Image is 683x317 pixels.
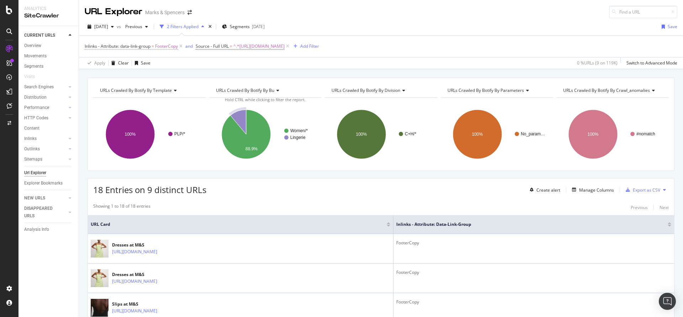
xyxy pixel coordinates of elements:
[609,6,677,18] input: Find a URL
[24,145,40,153] div: Outlinks
[291,42,319,51] button: Add Filter
[141,60,150,66] div: Save
[24,73,35,80] div: Visits
[24,73,42,80] a: Visits
[569,186,614,194] button: Manage Columns
[521,131,545,136] text: No_param…
[24,83,67,91] a: Search Engines
[24,42,74,50] a: Overview
[563,87,650,93] span: URLs Crawled By Botify By crawl_anomalies
[108,57,129,69] button: Clear
[85,6,142,18] div: URL Explorer
[112,242,188,248] div: Dresses at M&S
[588,132,599,137] text: 100%
[24,156,67,163] a: Sitemaps
[157,21,207,32] button: 2 Filters Applied
[24,135,37,142] div: Inlinks
[215,85,315,96] h4: URLs Crawled By Botify By bu
[112,301,188,307] div: Slips at M&S
[24,180,74,187] a: Explorer Bookmarks
[94,60,105,66] div: Apply
[24,125,39,132] div: Content
[441,103,551,165] svg: A chart.
[100,87,172,93] span: URLs Crawled By Botify By template
[290,135,306,140] text: Lingerie
[252,24,265,30] div: [DATE]
[527,184,560,196] button: Create alert
[85,43,150,49] span: Inlinks - Attribute: data-link-group
[24,114,67,122] a: HTTP Codes
[659,293,676,310] div: Open Intercom Messenger
[85,21,117,32] button: [DATE]
[216,87,274,93] span: URLs Crawled By Botify By bu
[167,24,198,30] div: 2 Filters Applied
[219,21,268,32] button: Segments[DATE]
[117,24,122,30] span: vs
[91,267,108,290] img: main image
[209,103,322,165] svg: A chart.
[330,85,431,96] h4: URLs Crawled By Botify By division
[325,103,435,165] svg: A chart.
[230,24,250,30] span: Segments
[230,43,232,49] span: =
[633,187,660,193] div: Export as CSV
[24,226,49,233] div: Analysis Info
[624,57,677,69] button: Switch to Advanced Mode
[185,43,193,49] div: and
[93,103,206,165] svg: A chart.
[448,87,524,93] span: URLs Crawled By Botify By parameters
[332,87,400,93] span: URLs Crawled By Botify By division
[93,203,150,212] div: Showing 1 to 18 of 18 entries
[396,269,671,276] div: FooterCopy
[24,52,47,60] div: Movements
[91,221,385,228] span: URL Card
[290,128,308,133] text: Women/*
[112,248,157,255] a: [URL][DOMAIN_NAME]
[24,12,73,20] div: SiteCrawler
[118,60,129,66] div: Clear
[472,132,483,137] text: 100%
[24,104,67,111] a: Performance
[396,221,657,228] span: Inlinks - Attribute: data-link-group
[562,85,662,96] h4: URLs Crawled By Botify By crawl_anomalies
[94,24,108,30] span: 2025 Aug. 16th
[24,32,67,39] a: CURRENT URLS
[623,184,660,196] button: Export as CSV
[174,131,185,136] text: PLP/*
[196,43,229,49] span: Source - Full URL
[24,205,60,220] div: DISAPPEARED URLS
[659,21,677,32] button: Save
[24,194,45,202] div: NEW URLS
[24,135,67,142] a: Inlinks
[122,24,142,30] span: Previous
[631,204,648,211] div: Previous
[24,169,74,177] a: Url Explorer
[99,85,199,96] h4: URLs Crawled By Botify By template
[660,204,669,211] div: Next
[24,52,74,60] a: Movements
[660,203,669,212] button: Next
[24,6,73,12] div: Analytics
[187,10,192,15] div: arrow-right-arrow-left
[225,97,306,102] span: Hold CTRL while clicking to filter the report.
[24,104,49,111] div: Performance
[24,156,42,163] div: Sitemaps
[24,63,74,70] a: Segments
[24,125,74,132] a: Content
[24,94,47,101] div: Distribution
[132,57,150,69] button: Save
[93,184,206,196] span: 18 Entries on 9 distinct URLs
[556,103,667,165] svg: A chart.
[24,42,41,50] div: Overview
[245,146,258,151] text: 88.9%
[24,226,74,233] a: Analysis Info
[207,23,213,30] div: times
[300,43,319,49] div: Add Filter
[24,32,55,39] div: CURRENT URLS
[145,9,185,16] div: Marks & Spencers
